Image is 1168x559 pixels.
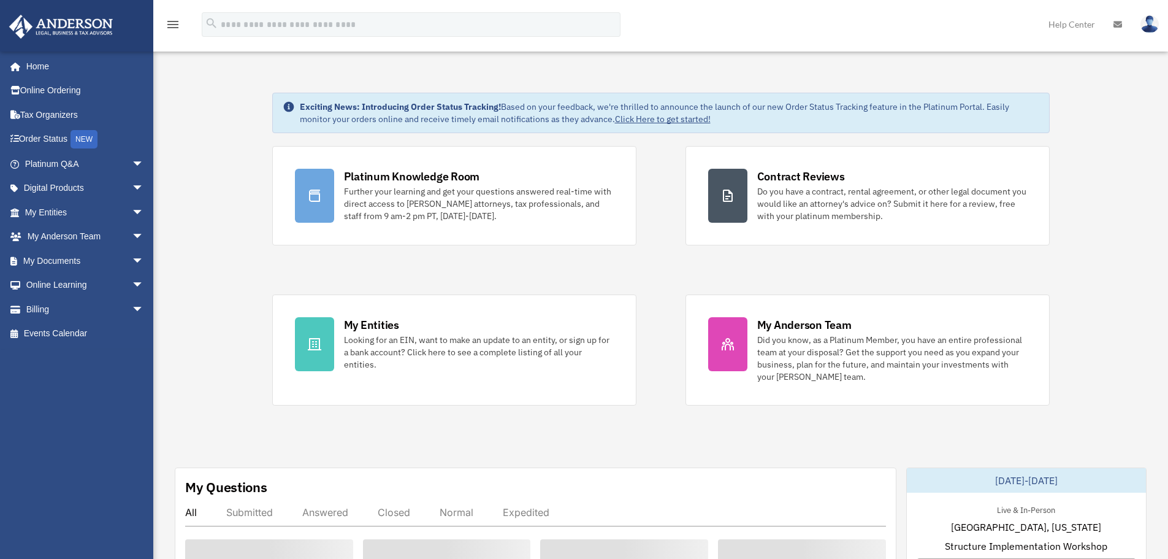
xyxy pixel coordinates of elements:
div: Closed [378,506,410,519]
a: Click Here to get started! [615,114,711,125]
div: Looking for an EIN, want to make an update to an entity, or sign up for a bank account? Click her... [344,334,614,371]
a: My Documentsarrow_drop_down [9,249,162,273]
div: Expedited [503,506,549,519]
div: Based on your feedback, we're thrilled to announce the launch of our new Order Status Tracking fe... [300,101,1039,125]
div: All [185,506,197,519]
a: Billingarrow_drop_down [9,297,162,322]
div: My Questions [185,478,267,496]
div: Platinum Knowledge Room [344,169,480,184]
div: Normal [440,506,473,519]
div: Contract Reviews [757,169,845,184]
a: My Entitiesarrow_drop_down [9,200,162,225]
a: Online Ordering [9,79,162,103]
span: arrow_drop_down [132,273,156,298]
span: arrow_drop_down [132,249,156,274]
i: search [205,17,218,30]
div: Answered [302,506,348,519]
a: Online Learningarrow_drop_down [9,273,162,298]
a: Platinum Q&Aarrow_drop_down [9,152,162,176]
a: Tax Organizers [9,102,162,127]
span: arrow_drop_down [132,200,156,225]
span: Structure Implementation Workshop [945,539,1107,553]
div: Did you know, as a Platinum Member, you have an entire professional team at your disposal? Get th... [757,334,1027,383]
a: Digital Productsarrow_drop_down [9,176,162,201]
i: menu [166,17,180,32]
a: Contract Reviews Do you have a contract, rental agreement, or other legal document you would like... [685,146,1050,245]
strong: Exciting News: Introducing Order Status Tracking! [300,101,501,112]
a: Home [9,54,156,79]
a: My Anderson Teamarrow_drop_down [9,225,162,249]
div: My Anderson Team [757,317,852,333]
div: Do you have a contract, rental agreement, or other legal document you would like an attorney's ad... [757,185,1027,222]
div: Further your learning and get your questions answered real-time with direct access to [PERSON_NAM... [344,185,614,222]
img: Anderson Advisors Platinum Portal [6,15,116,39]
span: arrow_drop_down [132,176,156,201]
span: [GEOGRAPHIC_DATA], [US_STATE] [951,520,1101,534]
div: NEW [71,130,97,148]
a: menu [166,21,180,32]
span: arrow_drop_down [132,297,156,322]
span: arrow_drop_down [132,152,156,177]
img: User Pic [1140,15,1159,33]
a: Order StatusNEW [9,127,162,152]
span: arrow_drop_down [132,225,156,250]
a: Events Calendar [9,322,162,346]
a: Platinum Knowledge Room Further your learning and get your questions answered real-time with dire... [272,146,636,245]
div: Live & In-Person [987,503,1065,515]
div: [DATE]-[DATE] [907,468,1146,493]
a: My Anderson Team Did you know, as a Platinum Member, you have an entire professional team at your... [685,295,1050,406]
a: My Entities Looking for an EIN, want to make an update to an entity, or sign up for a bank accoun... [272,295,636,406]
div: Submitted [226,506,273,519]
div: My Entities [344,317,399,333]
